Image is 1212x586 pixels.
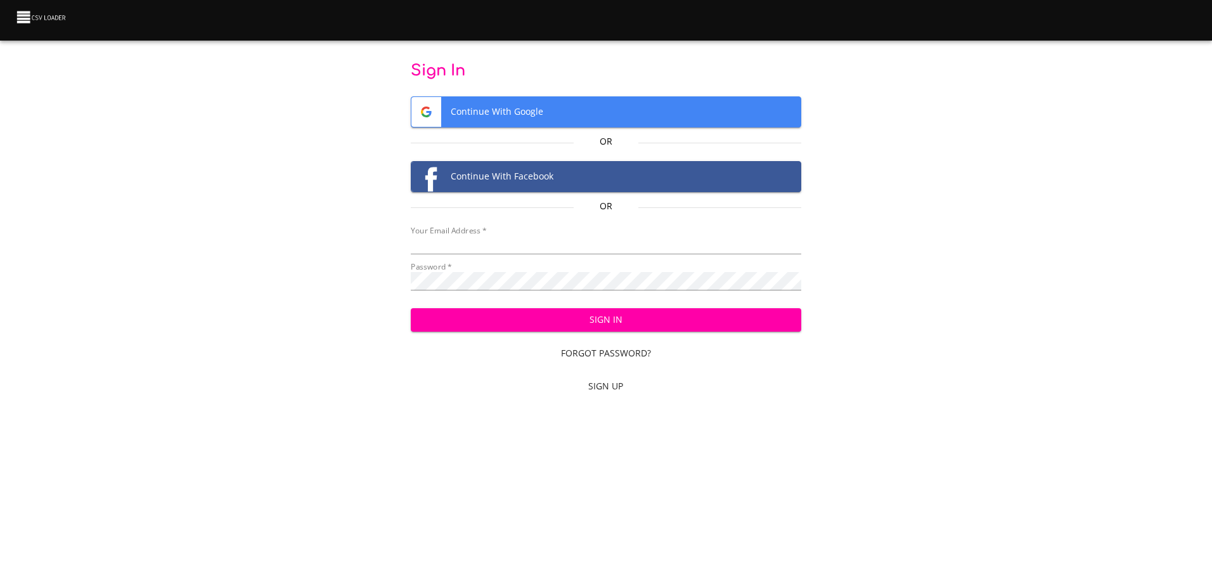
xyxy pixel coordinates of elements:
span: Sign In [421,312,791,328]
a: Sign Up [411,375,801,398]
span: Forgot Password? [416,346,796,361]
a: Forgot Password? [411,342,801,365]
span: Sign Up [416,379,796,394]
button: Sign In [411,308,801,332]
button: Facebook logoContinue With Facebook [411,161,801,192]
p: Sign In [411,61,801,81]
label: Password [411,263,452,271]
img: Facebook logo [411,162,441,192]
label: Your Email Address [411,227,486,235]
span: Continue With Google [411,97,801,127]
p: Or [574,200,639,212]
span: Continue With Facebook [411,162,801,192]
img: Google logo [411,97,441,127]
img: CSV Loader [15,8,68,26]
p: Or [574,135,639,148]
button: Google logoContinue With Google [411,96,801,127]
